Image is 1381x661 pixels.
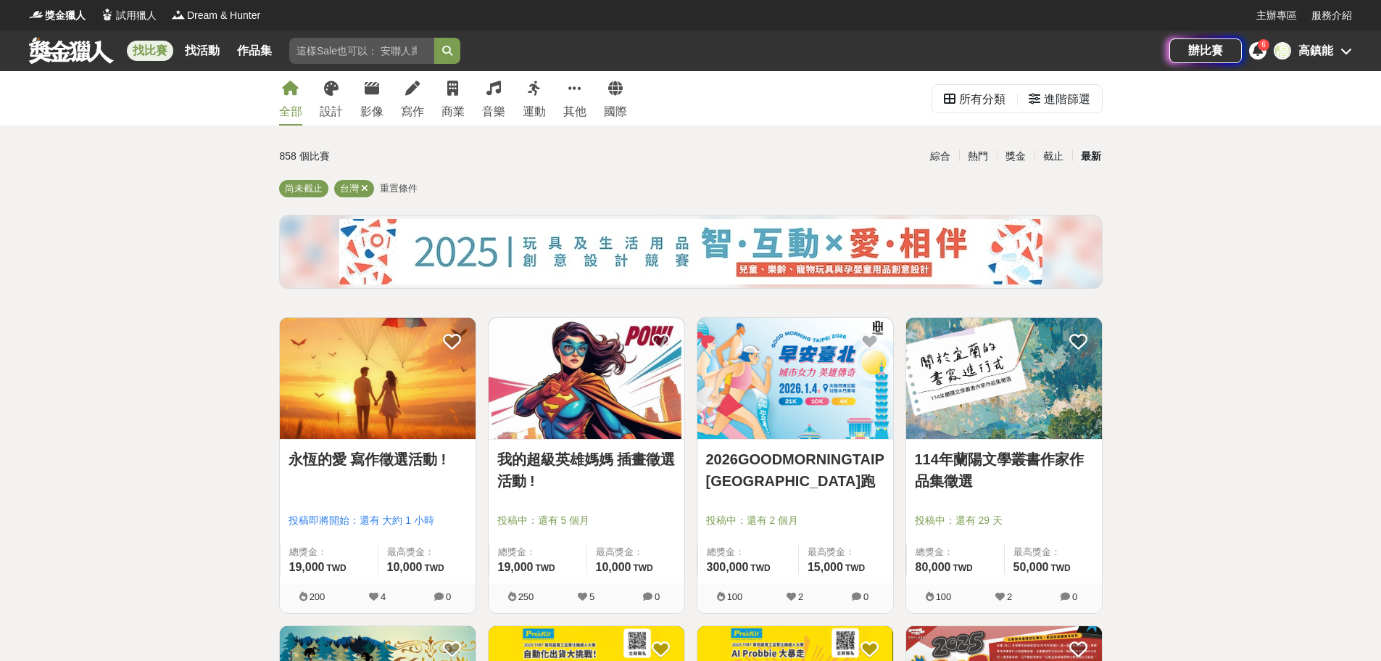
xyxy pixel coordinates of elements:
[916,545,995,559] span: 總獎金：
[915,513,1093,528] span: 投稿中：還有 29 天
[706,448,884,492] a: 2026GOODMORNINGTAIPE [GEOGRAPHIC_DATA]跑
[401,71,424,126] a: 寫作
[339,219,1042,284] img: 0b2d4a73-1f60-4eea-aee9-81a5fd7858a2.jpg
[289,545,369,559] span: 總獎金：
[1298,42,1333,59] div: 高鎮能
[320,71,343,126] a: 設計
[604,71,627,126] a: 國際
[489,318,684,439] img: Cover Image
[280,318,476,439] img: Cover Image
[289,448,467,470] a: 永恆的愛 寫作徵選活動 !
[959,85,1005,114] div: 所有分類
[798,591,803,602] span: 2
[906,318,1102,439] img: Cover Image
[1013,561,1049,573] span: 50,000
[179,41,225,61] a: 找活動
[1044,85,1090,114] div: 進階篩選
[289,513,467,528] span: 投稿即將開始：還有 大約 1 小時
[1169,38,1242,63] a: 辦比賽
[498,545,578,559] span: 總獎金：
[563,71,586,126] a: 其他
[750,563,770,573] span: TWD
[127,41,173,61] a: 找比賽
[633,563,652,573] span: TWD
[171,7,186,22] img: Logo
[916,561,951,573] span: 80,000
[596,561,631,573] span: 10,000
[100,8,157,23] a: Logo試用獵人
[997,144,1034,169] div: 獎金
[29,8,86,23] a: Logo獎金獵人
[424,563,444,573] span: TWD
[915,448,1093,492] a: 114年蘭陽文學叢書作家作品集徵選
[360,71,383,126] a: 影像
[100,7,115,22] img: Logo
[387,561,423,573] span: 10,000
[326,563,346,573] span: TWD
[1274,42,1291,59] div: 高
[280,144,553,169] div: 858 個比賽
[380,183,418,194] span: 重置條件
[727,591,743,602] span: 100
[1050,563,1070,573] span: TWD
[1013,545,1093,559] span: 最高獎金：
[936,591,952,602] span: 100
[116,8,157,23] span: 試用獵人
[360,103,383,120] div: 影像
[697,318,893,439] img: Cover Image
[1072,144,1110,169] div: 最新
[320,103,343,120] div: 設計
[231,41,278,61] a: 作品集
[482,71,505,126] a: 音樂
[285,183,323,194] span: 尚未截止
[340,183,359,194] span: 台灣
[29,7,43,22] img: Logo
[589,591,594,602] span: 5
[289,561,325,573] span: 19,000
[959,144,997,169] div: 熱門
[845,563,865,573] span: TWD
[279,103,302,120] div: 全部
[1261,41,1266,49] span: 6
[45,8,86,23] span: 獎金獵人
[1256,8,1297,23] a: 主辦專區
[706,513,884,528] span: 投稿中：還有 2 個月
[289,38,434,64] input: 這樣Sale也可以： 安聯人壽創意銷售法募集
[808,545,884,559] span: 最高獎金：
[535,563,555,573] span: TWD
[446,591,451,602] span: 0
[1007,591,1012,602] span: 2
[482,103,505,120] div: 音樂
[596,545,676,559] span: 最高獎金：
[441,71,465,126] a: 商業
[863,591,868,602] span: 0
[171,8,260,23] a: LogoDream & Hunter
[808,561,843,573] span: 15,000
[387,545,467,559] span: 最高獎金：
[1072,591,1077,602] span: 0
[921,144,959,169] div: 綜合
[187,8,260,23] span: Dream & Hunter
[953,563,972,573] span: TWD
[498,561,534,573] span: 19,000
[563,103,586,120] div: 其他
[497,448,676,492] a: 我的超級英雄媽媽 插畫徵選活動 !
[279,71,302,126] a: 全部
[523,103,546,120] div: 運動
[1034,144,1072,169] div: 截止
[497,513,676,528] span: 投稿中：還有 5 個月
[655,591,660,602] span: 0
[707,561,749,573] span: 300,000
[604,103,627,120] div: 國際
[441,103,465,120] div: 商業
[381,591,386,602] span: 4
[1311,8,1352,23] a: 服務介紹
[518,591,534,602] span: 250
[523,71,546,126] a: 運動
[310,591,325,602] span: 200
